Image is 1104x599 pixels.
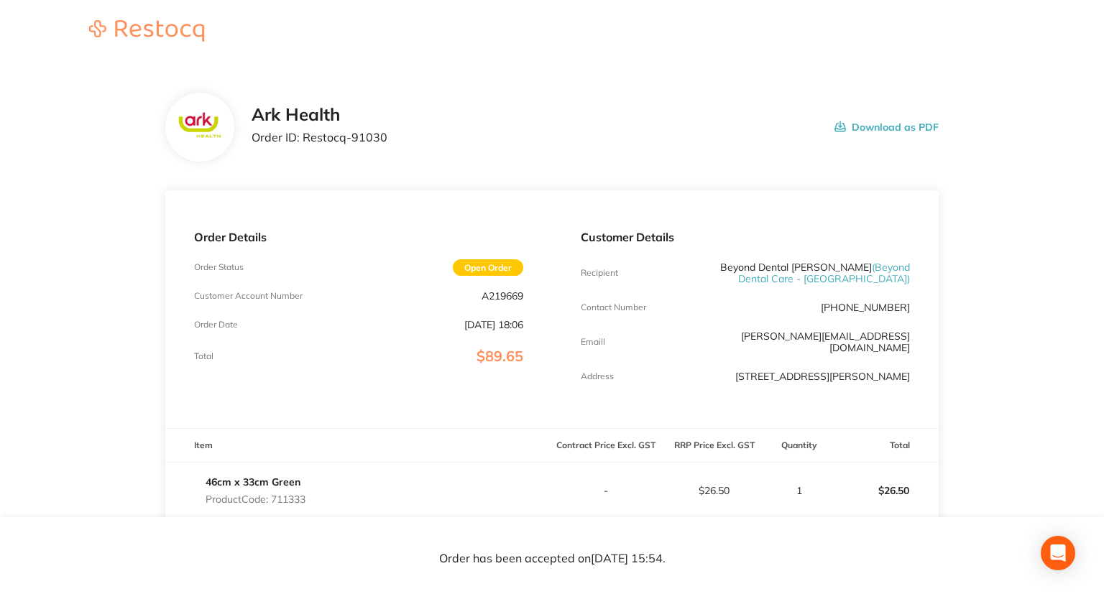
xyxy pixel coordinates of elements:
p: Order ID: Restocq- 91030 [252,131,387,144]
th: Total [830,429,939,463]
h2: Ark Health [252,105,387,125]
th: RRP Price Excl. GST [661,429,769,463]
p: Customer Details [581,231,910,243]
button: Download as PDF [834,105,939,149]
p: [STREET_ADDRESS][PERSON_NAME] [735,371,910,382]
p: [DATE] 18:06 [464,319,523,330]
p: A219669 [482,290,523,302]
p: Order has been accepted on [DATE] 15:54 . [439,552,666,565]
th: Contract Price Excl. GST [552,429,661,463]
p: - [553,485,660,496]
p: $26.50 [661,485,768,496]
img: c3FhZTAyaA [177,111,224,144]
p: Recipient [581,268,618,278]
p: Order Status [194,262,244,272]
span: ( Beyond Dental Care - [GEOGRAPHIC_DATA] ) [738,261,910,285]
p: Product Code: 711333 [206,493,305,505]
p: 1 [769,485,829,496]
img: Restocq logo [75,20,218,42]
div: Open Intercom Messenger [1041,536,1075,570]
p: Emaill [581,337,605,347]
p: Total [194,351,213,361]
a: 46cm x 33cm Green [206,475,300,488]
p: Contact Number [581,302,646,312]
p: [PHONE_NUMBER] [821,302,910,313]
a: [PERSON_NAME][EMAIL_ADDRESS][DOMAIN_NAME] [741,330,910,354]
p: Customer Account Number [194,291,303,301]
p: $26.50 [831,473,938,508]
p: Order Date [194,320,238,330]
span: $89.65 [477,347,523,365]
p: Order Details [194,231,523,243]
th: Quantity [768,429,830,463]
a: Restocq logo [75,20,218,44]
span: Open Order [453,259,523,276]
p: Address [581,371,614,381]
th: Item [165,429,552,463]
p: Beyond Dental [PERSON_NAME] [691,261,910,284]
